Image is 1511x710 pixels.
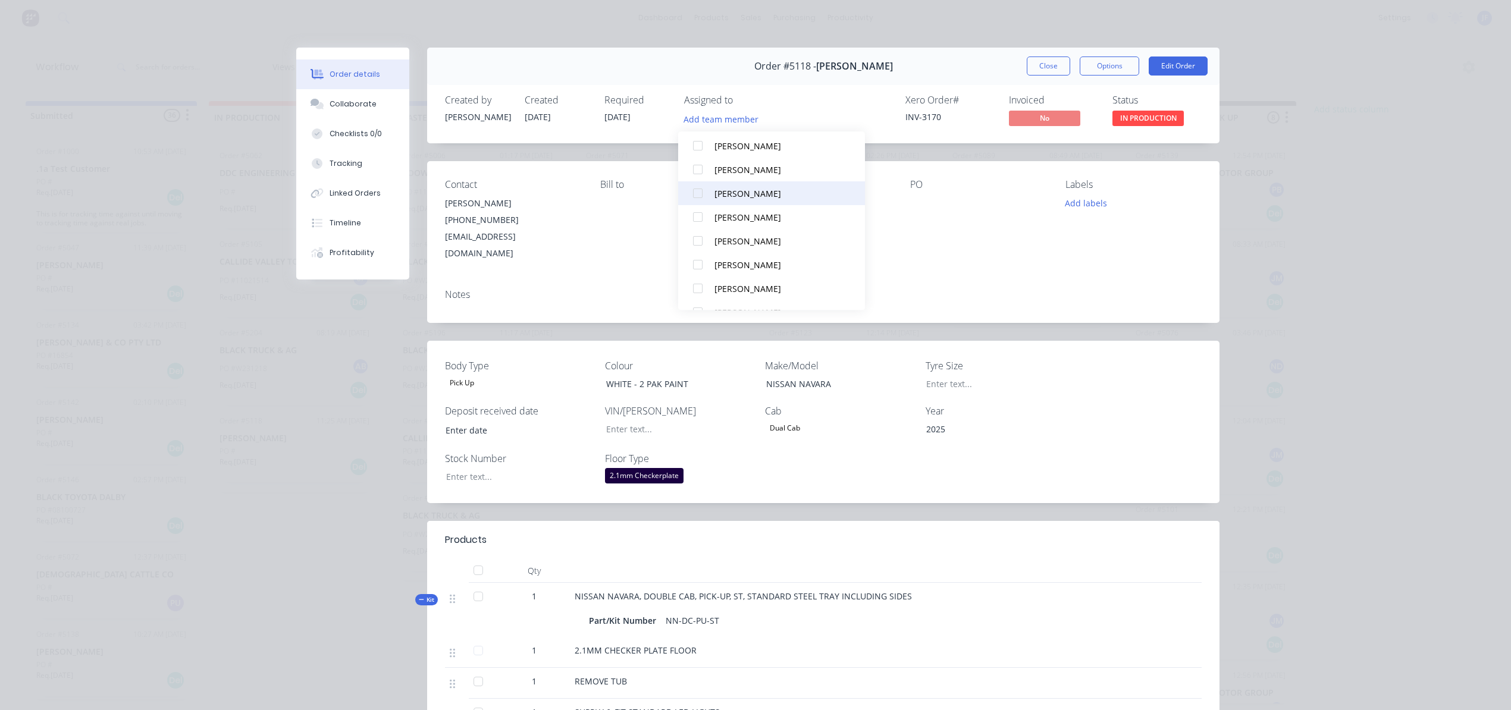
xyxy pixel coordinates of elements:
span: [DATE] [525,111,551,122]
div: Collaborate [330,99,377,109]
div: Pick Up [445,375,479,391]
div: WHITE - 2 PAK PAINT [597,375,745,392]
button: Edit Order [1149,56,1208,76]
div: [PERSON_NAME] [714,306,840,319]
div: Created [525,95,590,106]
div: Invoiced [1009,95,1098,106]
div: INV-3170 [905,111,995,123]
div: Qty [499,559,570,583]
label: Body Type [445,359,594,373]
label: Stock Number [445,451,594,466]
div: Checklists 0/0 [330,128,382,139]
span: 1 [532,644,537,656]
div: [PERSON_NAME] [445,195,581,212]
div: Bill to [600,179,736,190]
div: Tracking [330,158,362,169]
span: REMOVE TUB [575,676,627,687]
button: Order details [296,59,409,89]
button: Options [1080,56,1139,76]
button: Close [1027,56,1070,76]
span: 2.1MM CHECKER PLATE FLOOR [575,645,697,656]
div: [PERSON_NAME] [714,259,840,271]
button: [PERSON_NAME] [678,277,865,300]
div: Created by [445,95,510,106]
div: [PERSON_NAME] [714,140,840,152]
div: Order details [330,69,380,80]
span: Order #5118 - [754,61,816,72]
span: 1 [532,675,537,687]
button: IN PRODUCTION [1112,111,1184,128]
label: Make/Model [765,359,914,373]
div: [PERSON_NAME] [445,111,510,123]
span: 1 [532,590,537,602]
div: Profitability [330,247,374,258]
div: [EMAIL_ADDRESS][DOMAIN_NAME] [445,228,581,262]
span: [DATE] [604,111,631,122]
button: Kit [415,594,438,605]
input: Enter date [437,421,585,439]
label: Tyre Size [926,359,1074,373]
div: Status [1112,95,1202,106]
button: [PERSON_NAME] [678,181,865,205]
div: Part/Kit Number [589,612,661,629]
button: [PERSON_NAME] [678,229,865,253]
div: NISSAN NAVARA [757,375,905,392]
button: Profitability [296,238,409,268]
button: Tracking [296,149,409,178]
div: [PERSON_NAME] [714,164,840,176]
div: 2.1mm Checkerplate [605,468,684,483]
button: Timeline [296,208,409,238]
div: 2025 [917,420,1065,438]
div: [PERSON_NAME] [714,187,840,200]
button: Linked Orders [296,178,409,208]
span: IN PRODUCTION [1112,111,1184,125]
span: [PERSON_NAME] [816,61,893,72]
div: NN-DC-PU-ST [661,612,724,629]
div: PO [910,179,1046,190]
button: [PERSON_NAME] [678,253,865,277]
div: [PERSON_NAME] [714,282,840,295]
span: NISSAN NAVARA, DOUBLE CAB, PICK-UP, ST, STANDARD STEEL TRAY INCLUDING SIDES [575,590,912,602]
label: Deposit received date [445,404,594,418]
label: Year [926,404,1074,418]
div: [PHONE_NUMBER] [445,212,581,228]
label: Floor Type [605,451,754,466]
button: [PERSON_NAME] [678,205,865,229]
div: Assigned to [684,95,803,106]
div: Products [445,533,487,547]
label: Colour [605,359,754,373]
div: [PERSON_NAME] [714,235,840,247]
label: VIN/[PERSON_NAME] [605,404,754,418]
div: [PERSON_NAME][PHONE_NUMBER][EMAIL_ADDRESS][DOMAIN_NAME] [445,195,581,262]
div: Xero Order # [905,95,995,106]
button: Add team member [684,111,765,127]
div: Timeline [330,218,361,228]
button: Collaborate [296,89,409,119]
div: Dual Cab [765,420,805,436]
div: Notes [445,289,1202,300]
button: Checklists 0/0 [296,119,409,149]
button: [PERSON_NAME] [678,300,865,324]
button: Add labels [1059,195,1114,211]
button: [PERSON_NAME] [678,158,865,181]
div: [PERSON_NAME] [714,211,840,224]
label: Cab [765,404,914,418]
div: Labels [1065,179,1202,190]
div: Contact [445,179,581,190]
div: Required [604,95,670,106]
button: Add team member [678,111,765,127]
span: No [1009,111,1080,125]
span: Kit [419,595,434,604]
div: Linked Orders [330,188,381,199]
button: [PERSON_NAME] [678,134,865,158]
